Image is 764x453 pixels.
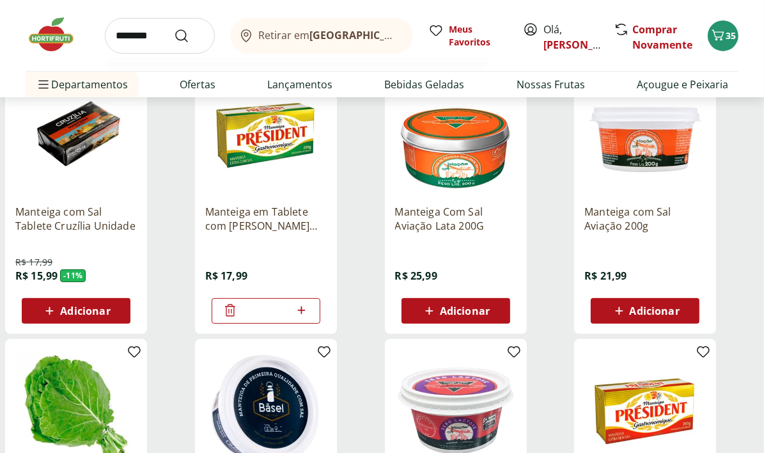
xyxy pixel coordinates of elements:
span: R$ 21,99 [584,269,627,283]
b: [GEOGRAPHIC_DATA]/[GEOGRAPHIC_DATA] [310,28,526,42]
button: Menu [36,69,51,100]
button: Retirar em[GEOGRAPHIC_DATA]/[GEOGRAPHIC_DATA] [230,18,413,54]
a: Ofertas [180,77,215,92]
span: Olá, [543,22,600,52]
a: Manteiga Com Sal Aviação Lata 200G [395,205,517,233]
span: Meus Favoritos [449,23,508,49]
span: R$ 17,99 [15,256,52,269]
img: Manteiga com Sal Tablete Cruzília Unidade [15,73,137,195]
span: Retirar em [259,29,400,41]
span: Departamentos [36,69,128,100]
span: R$ 17,99 [205,269,247,283]
span: Adicionar [630,306,680,316]
img: Hortifruti [26,15,90,54]
img: Manteiga com Sal Aviação 200g [584,73,706,195]
a: Manteiga com Sal Tablete Cruzília Unidade [15,205,137,233]
a: [PERSON_NAME] [543,38,627,52]
a: Manteiga com Sal Aviação 200g [584,205,706,233]
button: Carrinho [708,20,738,51]
a: Manteiga em Tablete com [PERSON_NAME] Président 200g [205,205,327,233]
a: Açougue e Peixaria [637,77,728,92]
a: Comprar Novamente [632,22,692,52]
span: - 11 % [60,269,86,282]
a: Meus Favoritos [428,23,508,49]
span: R$ 15,99 [15,269,58,283]
input: search [105,18,215,54]
img: Manteiga em Tablete com Sal Président 200g [205,73,327,195]
a: Bebidas Geladas [385,77,465,92]
button: Submit Search [174,28,205,44]
img: Manteiga Com Sal Aviação Lata 200G [395,73,517,195]
button: Adicionar [591,298,699,324]
button: Adicionar [401,298,510,324]
span: Adicionar [440,306,490,316]
button: Adicionar [22,298,130,324]
span: Adicionar [60,306,110,316]
a: Nossas Frutas [517,77,585,92]
span: 35 [726,29,736,42]
span: R$ 25,99 [395,269,437,283]
a: Lançamentos [267,77,332,92]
